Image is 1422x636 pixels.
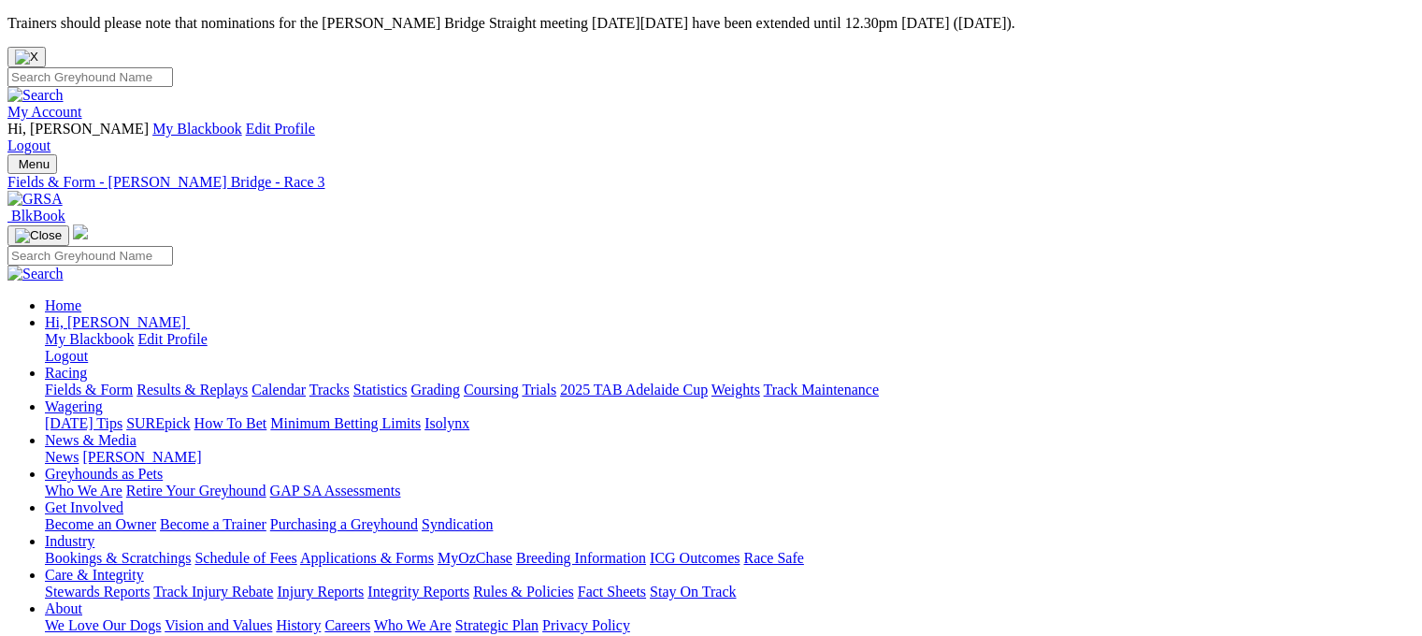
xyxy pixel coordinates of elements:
[7,121,149,137] span: Hi, [PERSON_NAME]
[126,483,266,499] a: Retire Your Greyhound
[7,191,63,208] img: GRSA
[194,550,296,566] a: Schedule of Fees
[45,415,122,431] a: [DATE] Tips
[45,432,136,448] a: News & Media
[277,584,364,600] a: Injury Reports
[542,617,630,633] a: Privacy Policy
[45,382,1415,398] div: Racing
[7,174,1415,191] a: Fields & Form - [PERSON_NAME] Bridge - Race 3
[7,15,1415,32] p: Trainers should please note that nominations for the [PERSON_NAME] Bridge Straight meeting [DATE]...
[276,617,321,633] a: History
[11,208,65,224] span: BlkBook
[45,466,163,482] a: Greyhounds as Pets
[73,224,88,239] img: logo-grsa-white.png
[45,331,135,347] a: My Blackbook
[424,415,469,431] a: Isolynx
[45,365,87,381] a: Racing
[45,550,191,566] a: Bookings & Scratchings
[300,550,434,566] a: Applications & Forms
[7,104,82,120] a: My Account
[270,483,401,499] a: GAP SA Assessments
[160,516,266,532] a: Become a Trainer
[138,331,208,347] a: Edit Profile
[411,382,460,397] a: Grading
[152,121,242,137] a: My Blackbook
[422,516,493,532] a: Syndication
[45,348,88,364] a: Logout
[45,516,156,532] a: Become an Owner
[15,228,62,243] img: Close
[270,415,421,431] a: Minimum Betting Limits
[45,398,103,414] a: Wagering
[165,617,272,633] a: Vision and Values
[45,516,1415,533] div: Get Involved
[7,154,57,174] button: Toggle navigation
[45,617,161,633] a: We Love Our Dogs
[136,382,248,397] a: Results & Replays
[7,47,46,67] button: Close
[246,121,315,137] a: Edit Profile
[45,449,1415,466] div: News & Media
[578,584,646,600] a: Fact Sheets
[45,483,122,499] a: Who We Are
[45,533,94,549] a: Industry
[464,382,519,397] a: Coursing
[19,157,50,171] span: Menu
[367,584,469,600] a: Integrity Reports
[7,121,1415,154] div: My Account
[438,550,512,566] a: MyOzChase
[309,382,350,397] a: Tracks
[560,382,708,397] a: 2025 TAB Adelaide Cup
[45,550,1415,567] div: Industry
[45,584,150,600] a: Stewards Reports
[7,208,65,224] a: BlkBook
[374,617,452,633] a: Who We Are
[251,382,306,397] a: Calendar
[7,137,50,153] a: Logout
[45,297,81,313] a: Home
[7,246,173,266] input: Search
[45,449,79,465] a: News
[7,225,69,246] button: Toggle navigation
[194,415,267,431] a: How To Bet
[82,449,201,465] a: [PERSON_NAME]
[324,617,370,633] a: Careers
[7,87,64,104] img: Search
[45,415,1415,432] div: Wagering
[45,584,1415,600] div: Care & Integrity
[711,382,760,397] a: Weights
[153,584,273,600] a: Track Injury Rebate
[353,382,408,397] a: Statistics
[45,600,82,616] a: About
[270,516,418,532] a: Purchasing a Greyhound
[45,483,1415,499] div: Greyhounds as Pets
[45,331,1415,365] div: Hi, [PERSON_NAME]
[7,266,64,282] img: Search
[455,617,539,633] a: Strategic Plan
[15,50,38,65] img: X
[45,499,123,515] a: Get Involved
[45,314,190,330] a: Hi, [PERSON_NAME]
[650,550,740,566] a: ICG Outcomes
[522,382,556,397] a: Trials
[45,382,133,397] a: Fields & Form
[126,415,190,431] a: SUREpick
[7,67,173,87] input: Search
[743,550,803,566] a: Race Safe
[650,584,736,600] a: Stay On Track
[45,567,144,583] a: Care & Integrity
[45,617,1415,634] div: About
[473,584,574,600] a: Rules & Policies
[764,382,879,397] a: Track Maintenance
[45,314,186,330] span: Hi, [PERSON_NAME]
[516,550,646,566] a: Breeding Information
